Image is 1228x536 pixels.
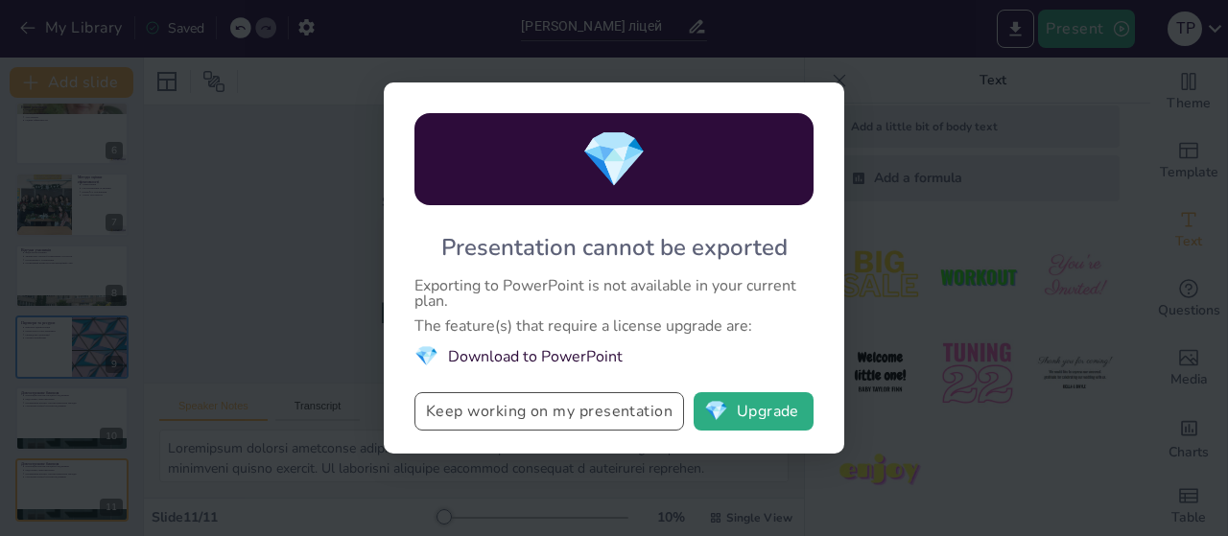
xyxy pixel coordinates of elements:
[580,123,648,197] span: diamond
[704,402,728,421] span: diamond
[414,343,814,369] li: Download to PowerPoint
[694,392,814,431] button: diamondUpgrade
[414,392,684,431] button: Keep working on my presentation
[414,278,814,309] div: Exporting to PowerPoint is not available in your current plan.
[414,318,814,334] div: The feature(s) that require a license upgrade are:
[441,232,788,263] div: Presentation cannot be exported
[414,343,438,369] span: diamond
